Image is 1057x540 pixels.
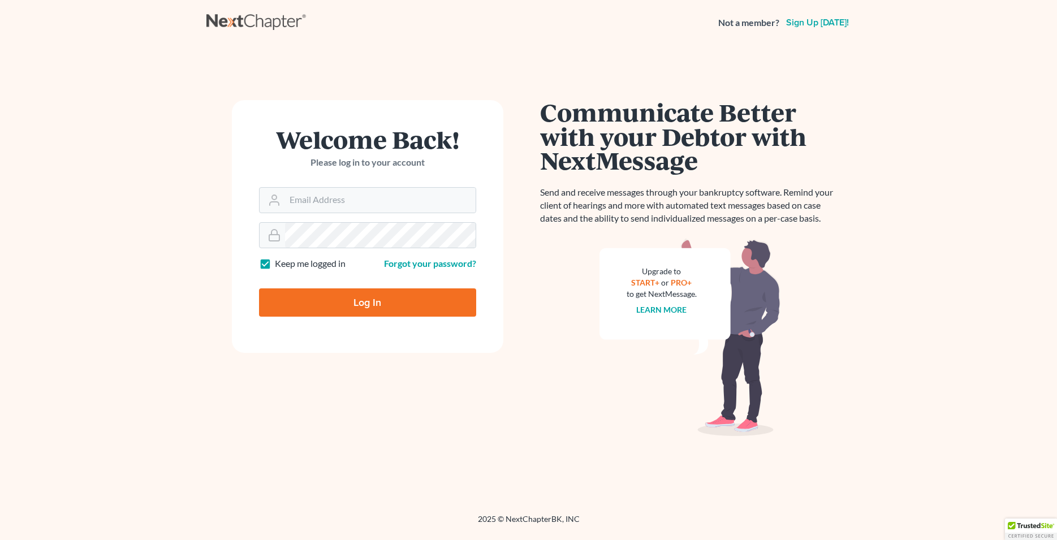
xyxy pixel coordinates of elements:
[631,278,659,287] a: START+
[384,258,476,269] a: Forgot your password?
[599,239,780,437] img: nextmessage_bg-59042aed3d76b12b5cd301f8e5b87938c9018125f34e5fa2b7a6b67550977c72.svg
[259,127,476,152] h1: Welcome Back!
[718,16,779,29] strong: Not a member?
[285,188,476,213] input: Email Address
[784,18,851,27] a: Sign up [DATE]!
[627,288,697,300] div: to get NextMessage.
[627,266,697,277] div: Upgrade to
[636,305,687,314] a: Learn more
[1005,519,1057,540] div: TrustedSite Certified
[275,257,346,270] label: Keep me logged in
[661,278,669,287] span: or
[671,278,692,287] a: PRO+
[259,156,476,169] p: Please log in to your account
[259,288,476,317] input: Log In
[540,186,840,225] p: Send and receive messages through your bankruptcy software. Remind your client of hearings and mo...
[206,513,851,534] div: 2025 © NextChapterBK, INC
[540,100,840,172] h1: Communicate Better with your Debtor with NextMessage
